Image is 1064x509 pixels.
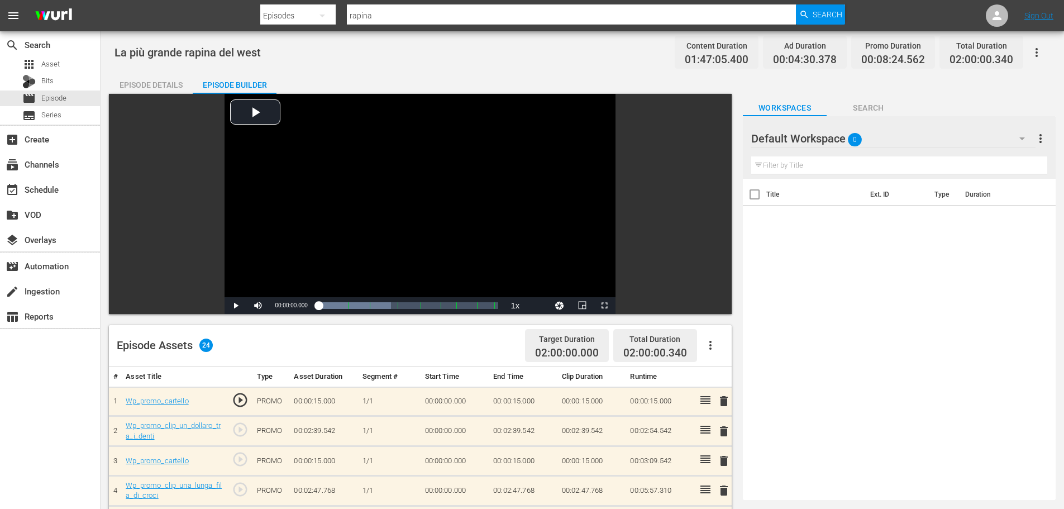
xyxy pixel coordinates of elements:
td: 00:02:39.542 [489,416,557,446]
div: Episode Assets [117,339,213,352]
span: La più grande rapina del west [114,46,261,59]
span: Ingestion [6,285,19,298]
td: 1/1 [358,446,420,476]
span: Search [6,39,19,52]
span: Overlays [6,234,19,247]
button: Jump To Time [548,297,571,314]
button: Search [796,4,845,25]
td: 00:00:00.000 [421,416,489,446]
th: Title [766,179,863,210]
button: Play [225,297,247,314]
span: 00:04:30.378 [773,54,837,66]
span: Search [813,4,842,25]
span: Episode [41,93,66,104]
td: PROMO [252,387,290,416]
td: 1/1 [358,475,420,506]
td: 1/1 [358,416,420,446]
span: VOD [6,208,19,222]
div: Total Duration [950,38,1013,54]
span: 00:08:24.562 [861,54,925,66]
span: 00:00:00.000 [275,302,307,308]
td: 00:00:00.000 [421,475,489,506]
button: delete [717,423,731,439]
td: 00:02:47.768 [289,475,358,506]
td: 00:00:15.000 [557,387,626,416]
td: PROMO [252,416,290,446]
td: 00:00:15.000 [289,446,358,476]
span: Create [6,133,19,146]
span: Channels [6,158,19,172]
td: 00:00:15.000 [489,387,557,416]
th: Type [252,367,290,387]
td: 1/1 [358,387,420,416]
span: delete [717,454,731,468]
span: delete [717,484,731,497]
button: Playback Rate [504,297,526,314]
span: play_circle_outline [232,451,249,468]
button: more_vert [1034,125,1047,152]
td: 4 [109,475,121,506]
div: Target Duration [535,331,599,347]
td: 00:00:00.000 [421,446,489,476]
div: Video Player [225,94,616,314]
td: 00:00:15.000 [626,387,694,416]
div: Default Workspace [751,123,1036,154]
div: Bits [22,75,36,88]
span: delete [717,425,731,438]
a: Wp_promo_clip_un_dollaro_tra_i_denti [126,421,221,440]
th: Asset Title [121,367,227,387]
span: menu [7,9,20,22]
td: 00:05:57.310 [626,475,694,506]
td: PROMO [252,475,290,506]
span: 0 [848,128,862,151]
span: Asset [22,58,36,71]
span: 02:00:00.000 [535,347,599,360]
div: Total Duration [623,331,687,347]
th: End Time [489,367,557,387]
span: Search [827,101,910,115]
th: Ext. ID [863,179,928,210]
td: 00:02:54.542 [626,416,694,446]
span: Series [41,110,61,121]
button: Picture-in-Picture [571,297,593,314]
td: 00:00:15.000 [289,387,358,416]
td: 2 [109,416,121,446]
span: 24 [199,339,213,352]
div: Episode Details [109,72,193,98]
th: Duration [958,179,1025,210]
span: play_circle_outline [232,481,249,498]
td: 00:00:00.000 [421,387,489,416]
th: Asset Duration [289,367,358,387]
span: Asset [41,59,60,70]
td: 00:02:39.542 [557,416,626,446]
span: more_vert [1034,132,1047,145]
span: Schedule [6,183,19,197]
div: Ad Duration [773,38,837,54]
button: Episode Details [109,72,193,94]
div: Progress Bar [319,302,499,309]
th: # [109,367,121,387]
td: 00:02:39.542 [289,416,358,446]
td: 00:02:47.768 [557,475,626,506]
span: delete [717,394,731,408]
span: 02:00:00.340 [623,346,687,359]
td: 00:03:09.542 [626,446,694,476]
span: 01:47:05.400 [685,54,748,66]
td: 3 [109,446,121,476]
div: Content Duration [685,38,748,54]
span: Series [22,109,36,122]
button: delete [717,393,731,410]
a: Wp_promo_clip_una_lunga_fila_di_croci [126,481,222,500]
th: Start Time [421,367,489,387]
div: Promo Duration [861,38,925,54]
td: 00:00:15.000 [557,446,626,476]
span: play_circle_outline [232,421,249,438]
span: Automation [6,260,19,273]
span: Reports [6,310,19,324]
th: Runtime [626,367,694,387]
th: Segment # [358,367,420,387]
span: Episode [22,92,36,105]
td: 00:00:15.000 [489,446,557,476]
th: Clip Duration [557,367,626,387]
span: 02:00:00.340 [950,54,1013,66]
